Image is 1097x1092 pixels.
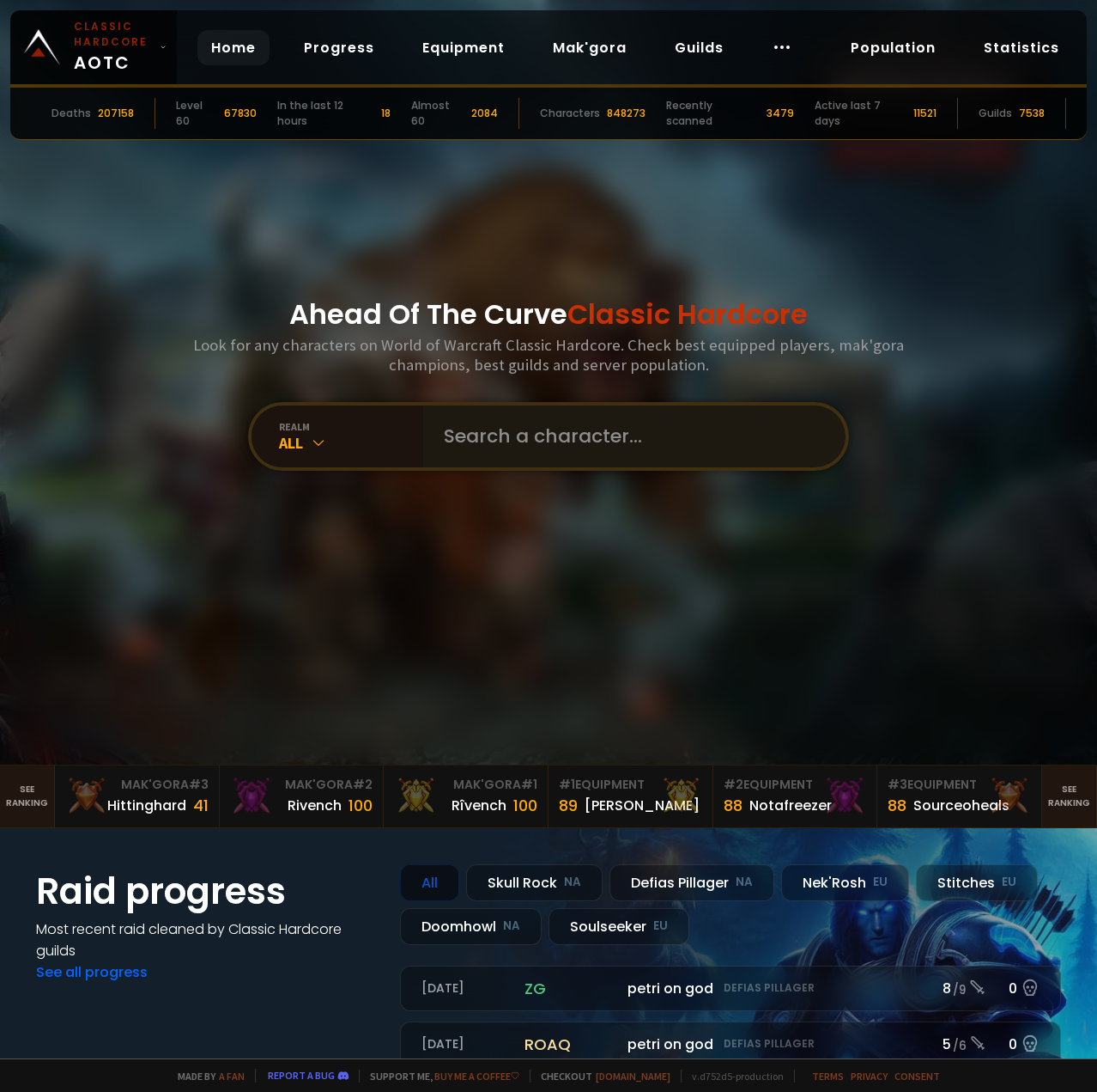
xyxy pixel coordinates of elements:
a: Buy me a coffee [434,1070,519,1083]
div: Soulseeker [548,908,689,945]
div: 2084 [471,106,498,121]
a: Guilds [661,30,737,65]
div: 3479 [767,106,794,121]
div: 100 [348,794,373,817]
h4: Most recent raid cleaned by Classic Hardcore guilds [36,918,379,961]
span: # 3 [189,776,209,793]
a: Consent [894,1070,940,1083]
div: Equipment [559,776,702,794]
a: #3Equipment88Sourceoheals [877,766,1042,827]
div: Guilds [979,106,1012,121]
div: Active last 7 days [815,98,906,129]
span: AOTC [74,19,153,76]
small: NA [736,874,753,891]
div: 7538 [1019,106,1045,121]
div: Doomhowl [400,908,542,945]
div: Characters [540,106,600,121]
div: [PERSON_NAME] [585,795,700,816]
a: Mak'Gora#1Rîvench100 [384,766,548,827]
a: Progress [290,30,388,65]
span: Support me, [359,1070,519,1083]
div: Recently scanned [666,98,759,129]
span: # 3 [888,776,907,793]
a: Report a bug [268,1069,335,1082]
a: [DOMAIN_NAME] [596,1070,670,1083]
div: Sourceoheals [913,795,1009,816]
div: Hittinghard [107,795,186,816]
a: a fan [219,1070,245,1083]
span: # 2 [724,776,743,793]
a: [DATE]zgpetri on godDefias Pillager8 /90 [400,966,1061,1011]
div: Stitches [916,864,1038,901]
small: EU [653,918,668,935]
a: See all progress [36,962,148,982]
a: Classic HardcoreAOTC [10,10,177,84]
div: Mak'Gora [394,776,537,794]
div: Mak'Gora [65,776,209,794]
small: NA [503,918,520,935]
span: Checkout [530,1070,670,1083]
div: Level 60 [176,98,217,129]
a: Population [837,30,949,65]
input: Search a character... [433,406,825,467]
a: Privacy [851,1070,888,1083]
div: 100 [513,794,537,817]
span: v. d752d5 - production [681,1070,784,1083]
small: NA [564,874,581,891]
div: In the last 12 hours [277,98,374,129]
div: Rivench [288,795,342,816]
a: [DATE]roaqpetri on godDefias Pillager5 /60 [400,1022,1061,1067]
span: Made by [167,1070,245,1083]
h3: Look for any characters on World of Warcraft Classic Hardcore. Check best equipped players, mak'g... [186,335,911,375]
a: Mak'gora [539,30,640,65]
div: 88 [888,794,906,817]
small: Classic Hardcore [74,19,153,50]
h1: Ahead Of The Curve [289,294,808,335]
a: Statistics [970,30,1073,65]
div: 18 [381,106,391,121]
a: #1Equipment89[PERSON_NAME] [548,766,713,827]
div: realm [279,420,423,433]
div: 848273 [607,106,645,121]
div: 67830 [224,106,257,121]
div: 41 [193,794,209,817]
div: All [400,864,459,901]
div: Equipment [888,776,1031,794]
a: Terms [812,1070,844,1083]
span: # 1 [559,776,575,793]
a: Seeranking [1042,766,1097,827]
div: All [279,433,423,453]
small: EU [873,874,888,891]
div: Deaths [52,106,91,121]
span: # 1 [521,776,537,793]
div: 88 [724,794,742,817]
a: Mak'Gora#2Rivench100 [220,766,385,827]
div: 207158 [98,106,134,121]
div: Defias Pillager [609,864,774,901]
div: Nek'Rosh [781,864,909,901]
div: 89 [559,794,578,817]
span: Classic Hardcore [567,295,808,333]
div: Rîvench [452,795,506,816]
a: Equipment [409,30,518,65]
div: Mak'Gora [230,776,373,794]
div: Skull Rock [466,864,603,901]
a: Home [197,30,270,65]
a: Mak'Gora#3Hittinghard41 [55,766,220,827]
h1: Raid progress [36,864,379,918]
small: EU [1002,874,1016,891]
div: Notafreezer [749,795,832,816]
div: Almost 60 [411,98,464,129]
span: # 2 [353,776,373,793]
div: 11521 [913,106,936,121]
a: #2Equipment88Notafreezer [713,766,878,827]
div: Equipment [724,776,867,794]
